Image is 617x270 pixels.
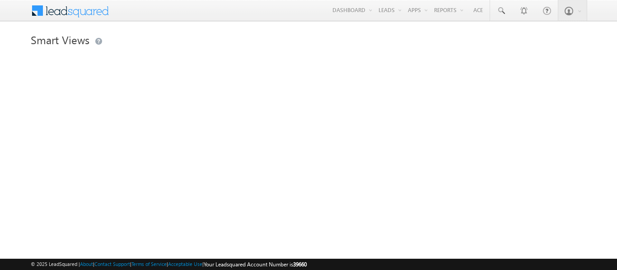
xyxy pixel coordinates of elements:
[131,261,167,267] a: Terms of Service
[293,261,307,268] span: 39660
[204,261,307,268] span: Your Leadsquared Account Number is
[94,261,130,267] a: Contact Support
[168,261,202,267] a: Acceptable Use
[31,32,89,47] span: Smart Views
[31,260,307,269] span: © 2025 LeadSquared | | | | |
[80,261,93,267] a: About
